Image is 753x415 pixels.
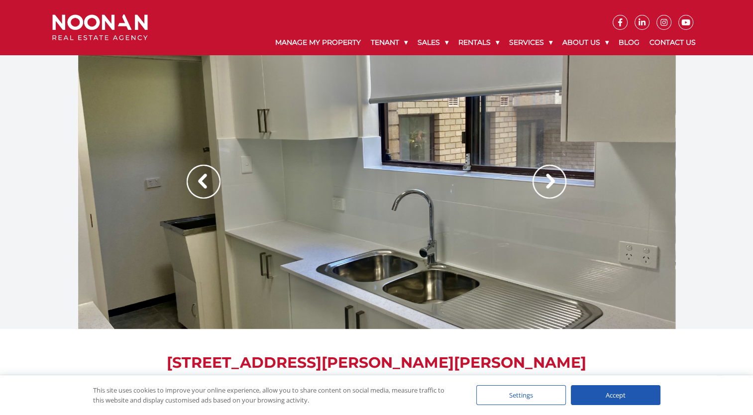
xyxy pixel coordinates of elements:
[413,30,453,55] a: Sales
[476,385,566,405] div: Settings
[453,30,504,55] a: Rentals
[187,165,220,199] img: Arrow slider
[78,354,675,372] h1: [STREET_ADDRESS][PERSON_NAME][PERSON_NAME]
[366,30,413,55] a: Tenant
[557,30,614,55] a: About Us
[614,30,645,55] a: Blog
[270,30,366,55] a: Manage My Property
[571,385,660,405] div: Accept
[645,30,701,55] a: Contact Us
[52,14,148,41] img: Noonan Real Estate Agency
[504,30,557,55] a: Services
[533,165,566,199] img: Arrow slider
[93,385,456,405] div: This site uses cookies to improve your online experience, allow you to share content on social me...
